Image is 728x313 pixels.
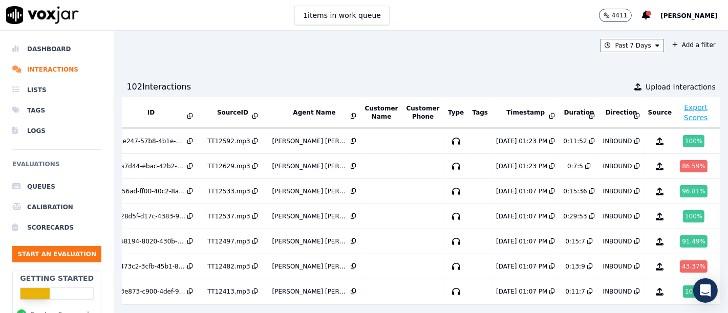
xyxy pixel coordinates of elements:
[564,187,587,195] div: 0:15:36
[680,185,708,197] div: 96.81 %
[12,121,101,141] a: Logs
[660,12,718,19] span: [PERSON_NAME]
[564,212,587,220] div: 0:29:53
[12,39,101,59] a: Dashboard
[683,210,704,222] div: 100 %
[680,160,708,172] div: 86.59 %
[496,287,547,296] div: [DATE] 01:07 PM
[496,137,547,145] div: [DATE] 01:23 PM
[272,187,349,195] div: [PERSON_NAME] [PERSON_NAME]
[567,162,583,170] div: 0:7:5
[294,6,390,25] button: 1items in work queue
[603,162,632,170] div: INBOUND
[693,278,718,303] div: Open Intercom Messenger
[565,262,585,271] div: 0:13:9
[496,237,547,245] div: [DATE] 01:07 PM
[680,102,711,123] button: Export Scores
[599,9,632,22] button: 4411
[648,108,672,117] button: Source
[606,108,637,117] button: Direction
[668,39,720,51] button: Add a filter
[109,287,185,296] div: 6b53e873-c900-4def-991a-fe7cb723c54a
[272,212,349,220] div: [PERSON_NAME] [PERSON_NAME]
[109,237,185,245] div: c4a68194-8020-430b-8c1e-4c2845678723
[12,197,101,217] a: Calibration
[126,81,191,93] div: 102 Interaction s
[293,108,335,117] button: Agent Name
[207,237,250,245] div: TT12497.mp3
[634,82,716,92] button: Upload Interactions
[603,287,632,296] div: INBOUND
[272,137,349,145] div: [PERSON_NAME] [PERSON_NAME] [PERSON_NAME]
[109,187,185,195] div: afce56ad-ff00-40c2-8a0a-ba71ff34613a
[12,246,101,262] button: Start an Evaluation
[365,104,398,121] button: Customer Name
[473,108,488,117] button: Tags
[506,108,545,117] button: Timestamp
[496,262,547,271] div: [DATE] 01:07 PM
[565,237,585,245] div: 0:15:7
[564,108,594,117] button: Duration
[12,176,101,197] a: Queues
[12,80,101,100] a: Lists
[646,82,716,92] span: Upload Interactions
[565,287,585,296] div: 0:11:7
[496,212,547,220] div: [DATE] 01:07 PM
[603,137,632,145] div: INBOUND
[207,137,250,145] div: TT12592.mp3
[6,6,79,24] img: voxjar logo
[603,187,632,195] div: INBOUND
[496,162,547,170] div: [DATE] 01:23 PM
[680,260,708,273] div: 43.37 %
[601,39,664,52] button: Past 7 Days
[109,137,185,145] div: 66f3e247-57b8-4b1e-a739-a43d3f587c7a
[683,135,704,147] div: 100 %
[12,100,101,121] a: Tags
[109,262,185,271] div: c54473c2-3cfb-45b1-854a-bc52a3a68773
[406,104,440,121] button: Customer Phone
[599,9,643,22] button: 4411
[272,287,349,296] div: [PERSON_NAME] [PERSON_NAME] [PERSON_NAME]
[272,262,349,271] div: [PERSON_NAME] [PERSON_NAME] [PERSON_NAME]
[207,162,250,170] div: TT12629.mp3
[207,287,250,296] div: TT12413.mp3
[207,212,250,220] div: TT12537.mp3
[109,162,185,170] div: 751a7d44-ebac-42b2-b7fc-f6d00ec51c59
[603,212,632,220] div: INBOUND
[612,11,628,19] p: 4411
[12,59,101,80] a: Interactions
[207,262,250,271] div: TT12482.mp3
[109,212,185,220] div: d3128d5f-d17c-4383-920c-cf4a4dcfbb05
[660,9,728,21] button: [PERSON_NAME]
[448,108,464,117] button: Type
[680,235,708,248] div: 91.49 %
[564,137,587,145] div: 0:11:52
[12,158,101,176] h6: Evaluations
[20,273,94,283] h2: Getting Started
[496,187,547,195] div: [DATE] 01:07 PM
[147,108,155,117] button: ID
[272,162,349,170] div: [PERSON_NAME] [PERSON_NAME] [PERSON_NAME]
[207,187,250,195] div: TT12533.mp3
[217,108,248,117] button: SourceID
[12,217,101,238] a: Scorecards
[272,237,349,245] div: [PERSON_NAME] [PERSON_NAME]
[603,262,632,271] div: INBOUND
[683,285,704,298] div: 100 %
[603,237,632,245] div: INBOUND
